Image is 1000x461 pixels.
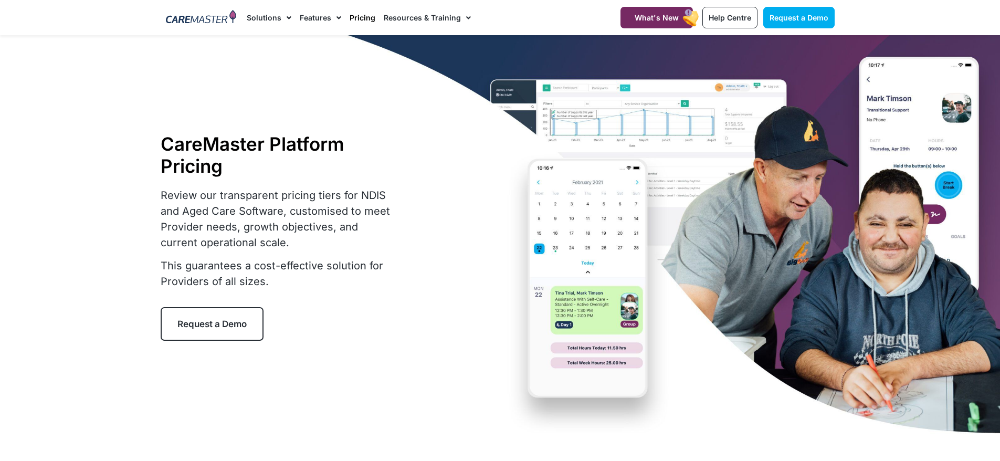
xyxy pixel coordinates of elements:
span: Request a Demo [177,319,247,329]
h1: CareMaster Platform Pricing [161,133,397,177]
span: What's New [635,13,679,22]
span: Request a Demo [770,13,828,22]
img: CareMaster Logo [166,10,237,26]
a: Request a Demo [763,7,835,28]
a: Help Centre [702,7,757,28]
p: Review our transparent pricing tiers for NDIS and Aged Care Software, customised to meet Provider... [161,187,397,250]
p: This guarantees a cost-effective solution for Providers of all sizes. [161,258,397,289]
a: Request a Demo [161,307,264,341]
a: What's New [620,7,693,28]
span: Help Centre [709,13,751,22]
